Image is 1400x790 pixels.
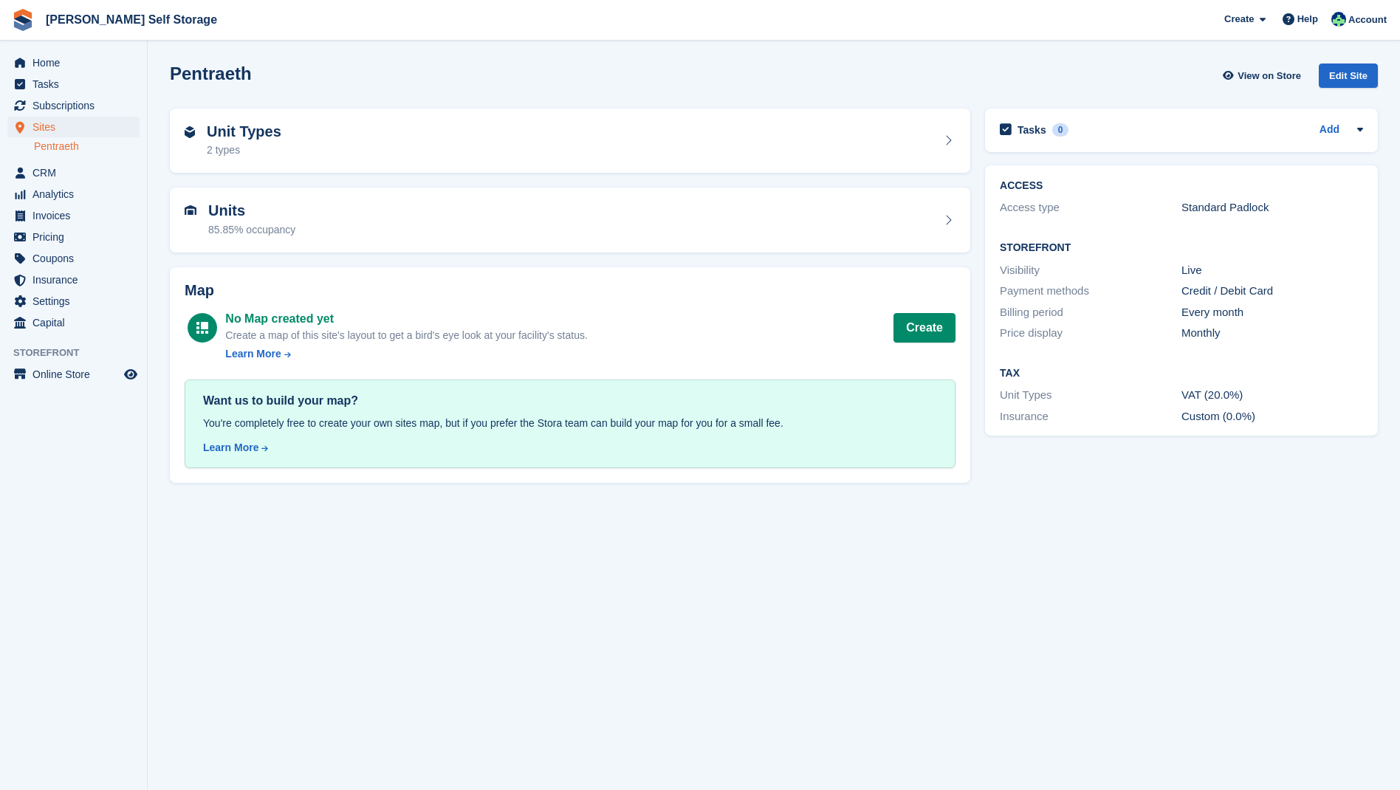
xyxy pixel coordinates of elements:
a: Pentraeth [34,140,140,154]
span: Invoices [32,205,121,226]
span: Analytics [32,184,121,205]
span: Subscriptions [32,95,121,116]
div: Insurance [1000,408,1181,425]
span: Settings [32,291,121,312]
h2: Pentraeth [170,63,252,83]
a: menu [7,227,140,247]
a: menu [7,312,140,333]
a: Units 85.85% occupancy [170,188,970,253]
a: Preview store [122,365,140,383]
a: Edit Site [1319,63,1378,94]
div: Custom (0.0%) [1181,408,1363,425]
span: Online Store [32,364,121,385]
h2: Units [208,202,295,219]
div: 85.85% occupancy [208,222,295,238]
span: Account [1348,13,1387,27]
img: map-icn-white-8b231986280072e83805622d3debb4903e2986e43859118e7b4002611c8ef794.svg [196,322,208,334]
div: Access type [1000,199,1181,216]
div: Learn More [225,346,281,362]
a: menu [7,184,140,205]
a: menu [7,248,140,269]
a: menu [7,95,140,116]
h2: Tasks [1018,123,1046,137]
span: View on Store [1238,69,1301,83]
a: Add [1320,122,1339,139]
span: CRM [32,162,121,183]
span: Coupons [32,248,121,269]
h2: Map [185,282,955,299]
a: menu [7,74,140,95]
div: Live [1181,262,1363,279]
h2: Tax [1000,368,1363,379]
span: Insurance [32,269,121,290]
a: menu [7,291,140,312]
a: Unit Types 2 types [170,109,970,174]
h2: Unit Types [207,123,281,140]
a: menu [7,364,140,385]
a: Learn More [203,440,937,456]
span: Tasks [32,74,121,95]
h2: ACCESS [1000,180,1363,192]
a: menu [7,117,140,137]
a: Learn More [225,346,587,362]
img: stora-icon-8386f47178a22dfd0bd8f6a31ec36ba5ce8667c1dd55bd0f319d3a0aa187defe.svg [12,9,34,31]
div: Edit Site [1319,63,1378,88]
span: Pricing [32,227,121,247]
a: menu [7,162,140,183]
span: Home [32,52,121,73]
img: unit-icn-7be61d7bf1b0ce9d3e12c5938cc71ed9869f7b940bace4675aadf7bd6d80202e.svg [185,205,196,216]
div: Price display [1000,325,1181,342]
div: Standard Padlock [1181,199,1363,216]
div: Monthly [1181,325,1363,342]
div: Want us to build your map? [203,392,937,410]
a: menu [7,269,140,290]
div: Unit Types [1000,387,1181,404]
div: Payment methods [1000,283,1181,300]
span: Capital [32,312,121,333]
div: 2 types [207,142,281,158]
div: 0 [1052,123,1069,137]
a: menu [7,205,140,226]
div: Credit / Debit Card [1181,283,1363,300]
div: VAT (20.0%) [1181,387,1363,404]
div: Billing period [1000,304,1181,321]
a: menu [7,52,140,73]
span: Storefront [13,346,147,360]
span: Help [1297,12,1318,27]
button: Create [893,313,955,343]
img: unit-type-icn-2b2737a686de81e16bb02015468b77c625bbabd49415b5ef34ead5e3b44a266d.svg [185,126,195,138]
span: Sites [32,117,121,137]
div: No Map created yet [225,310,587,328]
a: View on Store [1221,63,1307,88]
div: Visibility [1000,262,1181,279]
h2: Storefront [1000,242,1363,254]
div: Learn More [203,440,258,456]
div: Create a map of this site's layout to get a bird's eye look at your facility's status. [225,328,587,343]
img: Dafydd Pritchard [1331,12,1346,27]
a: [PERSON_NAME] Self Storage [40,7,223,32]
div: Every month [1181,304,1363,321]
div: You're completely free to create your own sites map, but if you prefer the Stora team can build y... [203,416,937,431]
span: Create [1224,12,1254,27]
